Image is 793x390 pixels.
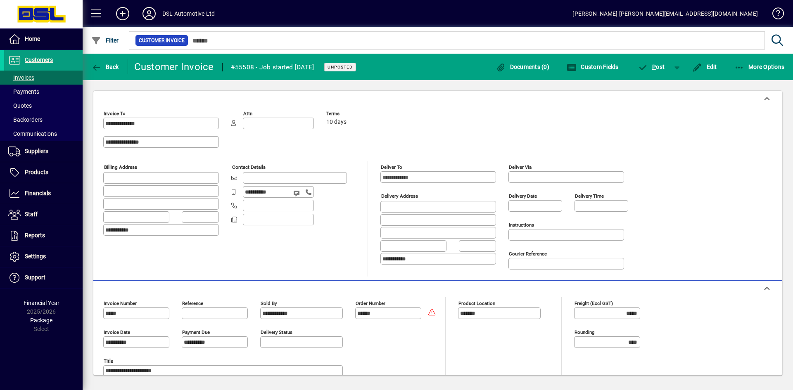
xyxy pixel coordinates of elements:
app-page-header-button: Back [83,59,128,74]
mat-label: Order number [356,300,385,306]
span: Documents (0) [496,64,549,70]
button: Custom Fields [565,59,621,74]
span: Suppliers [25,148,48,154]
span: Staff [25,211,38,217]
span: Terms [326,111,376,116]
a: Knowledge Base [766,2,783,28]
mat-label: Delivery date [509,193,537,199]
a: Suppliers [4,141,83,162]
span: Communications [8,130,57,137]
a: Support [4,267,83,288]
a: Staff [4,204,83,225]
span: Edit [692,64,717,70]
mat-label: Delivery time [575,193,604,199]
span: More Options [734,64,785,70]
span: Unposted [328,64,353,70]
span: Customer Invoice [139,36,185,45]
a: Reports [4,225,83,246]
div: #55508 - Job started [DATE] [231,61,314,74]
span: Customers [25,57,53,63]
a: Payments [4,85,83,99]
mat-label: Reference [182,300,203,306]
div: Customer Invoice [134,60,214,73]
span: Settings [25,253,46,260]
button: Back [89,59,121,74]
span: Reports [25,232,45,239]
a: Quotes [4,99,83,113]
mat-label: Courier Reference [509,251,547,257]
div: [PERSON_NAME] [PERSON_NAME][EMAIL_ADDRESS][DOMAIN_NAME] [572,7,758,20]
mat-label: Payment due [182,329,210,335]
button: More Options [732,59,787,74]
span: Financials [25,190,51,196]
span: Home [25,35,40,42]
span: Financial Year [24,300,59,306]
span: Package [30,317,52,324]
a: Settings [4,246,83,267]
mat-label: Deliver To [381,164,402,170]
mat-label: Title [104,358,113,364]
button: Documents (0) [494,59,551,74]
span: P [652,64,656,70]
button: Edit [690,59,719,74]
button: Post [634,59,669,74]
span: Custom Fields [567,64,619,70]
a: Backorders [4,113,83,127]
span: Back [91,64,119,70]
mat-label: Invoice date [104,329,130,335]
span: ost [638,64,665,70]
mat-label: Rounding [575,329,594,335]
div: DSL Automotive Ltd [162,7,215,20]
span: 10 days [326,119,347,125]
a: Financials [4,183,83,204]
mat-label: Instructions [509,222,534,228]
span: Backorders [8,116,43,123]
span: Products [25,169,48,175]
a: Invoices [4,71,83,85]
mat-label: Invoice To [104,111,126,116]
mat-label: Attn [243,111,252,116]
a: Products [4,162,83,183]
a: Home [4,29,83,50]
mat-label: Sold by [261,300,277,306]
span: Quotes [8,102,32,109]
span: Support [25,274,45,281]
span: Filter [91,37,119,44]
button: Filter [89,33,121,48]
button: Add [109,6,136,21]
mat-label: Product location [458,300,495,306]
mat-label: Invoice number [104,300,137,306]
span: Payments [8,88,39,95]
mat-label: Freight (excl GST) [575,300,613,306]
span: Invoices [8,74,34,81]
button: Send SMS [287,183,307,203]
button: Profile [136,6,162,21]
a: Communications [4,127,83,141]
mat-label: Delivery status [261,329,292,335]
mat-label: Deliver via [509,164,532,170]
